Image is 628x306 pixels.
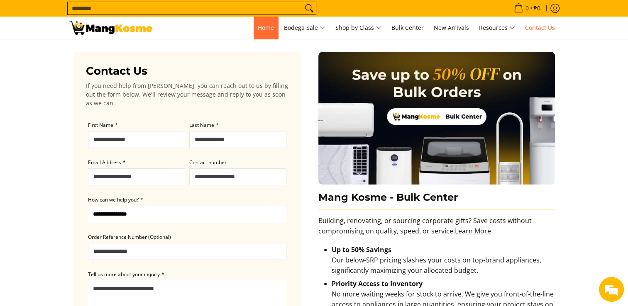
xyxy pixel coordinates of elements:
span: ₱0 [532,5,542,11]
span: Bulk Center [391,24,424,32]
div: 9:06 AM [50,199,152,215]
p: If you need help from [PERSON_NAME], you can reach out to us by filling out the form below. We'll... [86,81,288,107]
div: Operator [14,144,152,151]
span: How can we help you? [88,196,139,203]
span: Tell us more about your inquiry [88,271,160,278]
div: 9:06 AM [118,182,152,197]
div: Navigation go back [9,46,22,58]
div: Chat with us now [56,46,152,58]
div: 9:06 AM [118,124,152,139]
img: Contact Us Today! l Mang Kosme - Home Appliance Warehouse Sale [69,21,152,35]
span: Bodega Sale [284,23,325,33]
a: New Arrivals [430,17,473,39]
span: 0 [524,5,530,11]
p: Building, renovating, or sourcing corporate gifts? Save costs without compromising on quality, sp... [318,216,555,245]
span: Skipped [124,185,146,194]
h3: Contact Us [86,64,288,78]
span: Email Address [88,159,121,166]
textarea: Type your message and hit 'Enter' [4,227,158,256]
span: Please wait while we connect you to our support representative [15,81,121,99]
span: Order Reference Number (Optional) [88,233,171,240]
span: Resources [479,23,515,33]
a: Bulk Center [387,17,428,39]
span: Shop by Class [335,23,381,33]
span: 01:20s [121,85,148,95]
div: You [14,115,147,122]
a: Contact Us [521,17,559,39]
a: Resources [475,17,519,39]
a: Learn More [455,226,491,236]
a: Shop by Class [331,17,386,39]
li: Our below-SRP pricing slashes your costs on top-brand appliances, significantly maximizing your a... [332,245,555,279]
span: First Name [88,121,113,129]
span: Hi! Unti what time po kayo open? [56,202,146,211]
button: Search [303,2,316,15]
span: We can drop you an email at? [17,156,95,165]
span: Last Name [189,121,214,129]
span: Home [258,24,274,32]
h3: Mang Kosme - Bulk Center [318,191,555,210]
span: • [511,4,543,13]
span: Contact Us [525,24,555,32]
nav: Main Menu [161,17,559,39]
a: Bodega Sale [280,17,330,39]
span: Skipped [124,127,146,136]
div: You [14,173,147,180]
strong: Priority Access to Inventory [332,279,423,288]
span: Contact number [189,159,227,166]
strong: Up to 50% Savings [332,245,391,254]
a: Home [254,17,278,39]
span: New Arrivals [434,24,469,32]
div: Minimize live chat window [136,4,156,24]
